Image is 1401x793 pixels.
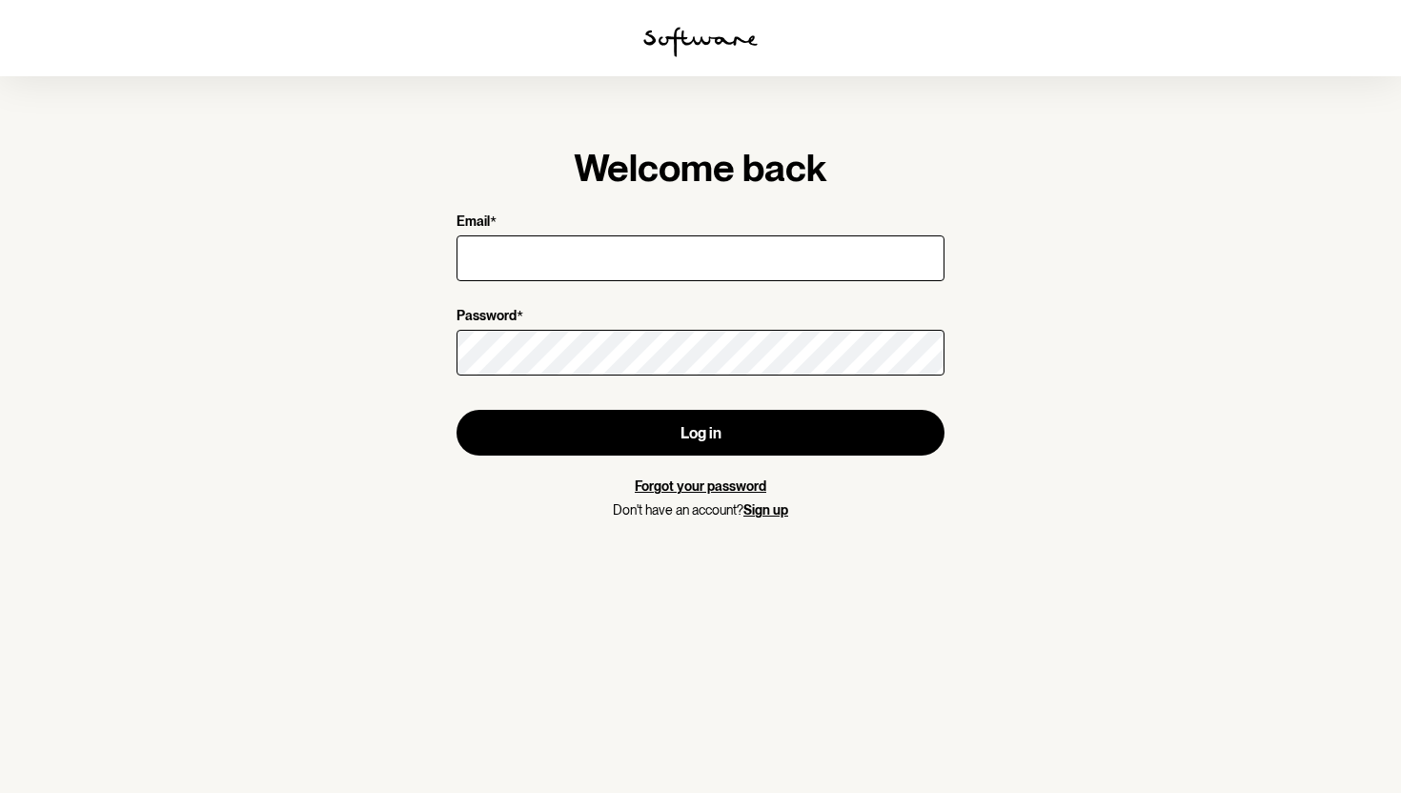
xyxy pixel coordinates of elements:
[457,502,944,518] p: Don't have an account?
[743,502,788,518] a: Sign up
[643,27,758,57] img: software logo
[457,145,944,191] h1: Welcome back
[457,410,944,456] button: Log in
[457,213,490,232] p: Email
[635,478,766,494] a: Forgot your password
[457,308,517,326] p: Password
